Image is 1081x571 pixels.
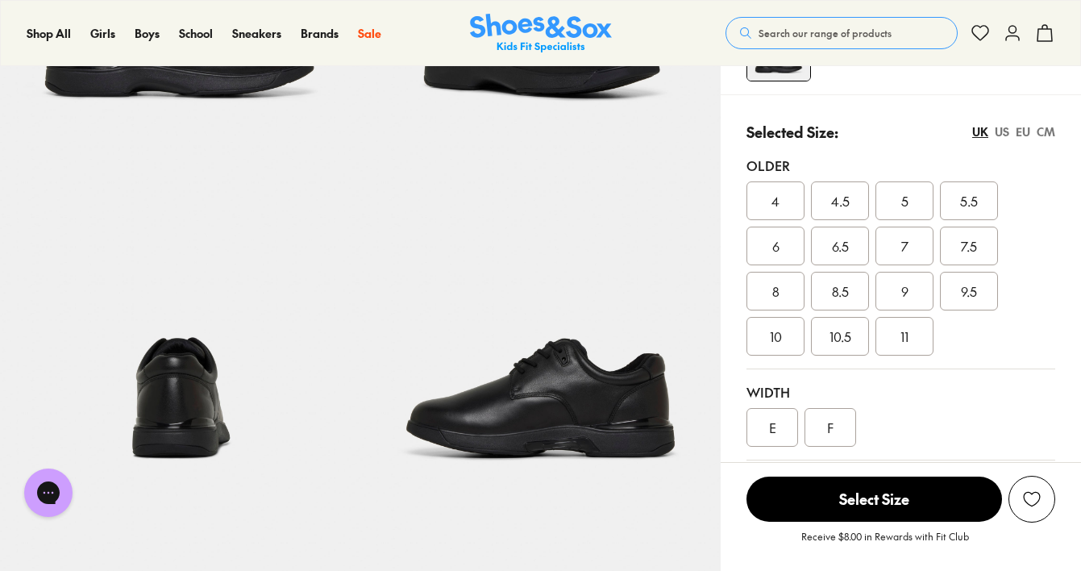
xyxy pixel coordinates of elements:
div: EU [1016,123,1030,140]
span: Sneakers [232,25,281,41]
span: Girls [90,25,115,41]
button: Select Size [746,476,1002,523]
img: SNS_Logo_Responsive.svg [470,14,612,53]
div: UK [972,123,988,140]
div: E [746,408,798,447]
span: 7.5 [961,236,977,256]
span: 8.5 [832,281,849,301]
span: 4 [771,191,780,210]
button: Add to Wishlist [1008,476,1055,523]
span: 7 [901,236,908,256]
span: 5 [901,191,908,210]
div: US [995,123,1009,140]
span: 6.5 [832,236,849,256]
a: Sneakers [232,25,281,42]
span: School [179,25,213,41]
span: 8 [772,281,780,301]
span: 4.5 [831,191,850,210]
span: 11 [900,327,908,346]
span: Select Size [746,477,1002,522]
a: Shop All [27,25,71,42]
a: Boys [135,25,160,42]
p: Receive $8.00 in Rewards with Fit Club [801,529,969,558]
a: Shoes & Sox [470,14,612,53]
div: Older [746,156,1055,175]
div: CM [1037,123,1055,140]
span: 5.5 [960,191,978,210]
a: Brands [301,25,339,42]
p: Selected Size: [746,121,838,143]
span: 6 [772,236,780,256]
div: Width [746,382,1055,402]
a: Girls [90,25,115,42]
a: Sale [358,25,381,42]
span: Sale [358,25,381,41]
span: 9.5 [961,281,977,301]
a: School [179,25,213,42]
span: Shop All [27,25,71,41]
span: 10 [770,327,782,346]
span: Brands [301,25,339,41]
button: Search our range of products [726,17,958,49]
img: 7-517206_1 [360,142,721,502]
span: Boys [135,25,160,41]
span: Search our range of products [759,26,892,40]
span: 10.5 [829,327,851,346]
iframe: Gorgias live chat messenger [16,463,81,523]
div: F [805,408,856,447]
span: 9 [901,281,908,301]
